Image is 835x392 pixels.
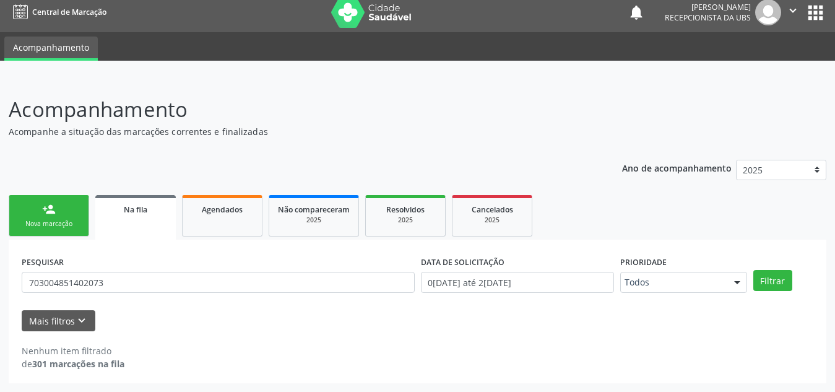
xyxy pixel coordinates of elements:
span: Recepcionista da UBS [665,12,751,23]
span: Central de Marcação [32,7,106,17]
i: keyboard_arrow_down [75,314,89,328]
button: apps [805,2,826,24]
span: Agendados [202,204,243,215]
i:  [786,4,800,17]
div: [PERSON_NAME] [665,2,751,12]
strong: 301 marcações na fila [32,358,124,370]
span: Resolvidos [386,204,425,215]
div: 2025 [461,216,523,225]
label: DATA DE SOLICITAÇÃO [421,253,504,272]
div: Nova marcação [18,219,80,229]
p: Acompanhamento [9,94,581,125]
a: Central de Marcação [9,2,106,22]
span: Todos [625,276,722,289]
button: Filtrar [753,270,792,291]
a: Acompanhamento [4,37,98,61]
label: PESQUISAR [22,253,64,272]
div: 2025 [278,216,350,225]
span: Na fila [124,204,147,215]
p: Ano de acompanhamento [622,160,732,175]
input: Nome, CNS [22,272,415,293]
span: Cancelados [472,204,513,215]
div: 2025 [374,216,436,225]
span: Não compareceram [278,204,350,215]
label: Prioridade [620,253,667,272]
div: Nenhum item filtrado [22,344,124,357]
p: Acompanhe a situação das marcações correntes e finalizadas [9,125,581,138]
button: notifications [628,4,645,21]
button: Mais filtroskeyboard_arrow_down [22,310,95,332]
input: Selecione um intervalo [421,272,614,293]
div: person_add [42,203,56,216]
div: de [22,357,124,370]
